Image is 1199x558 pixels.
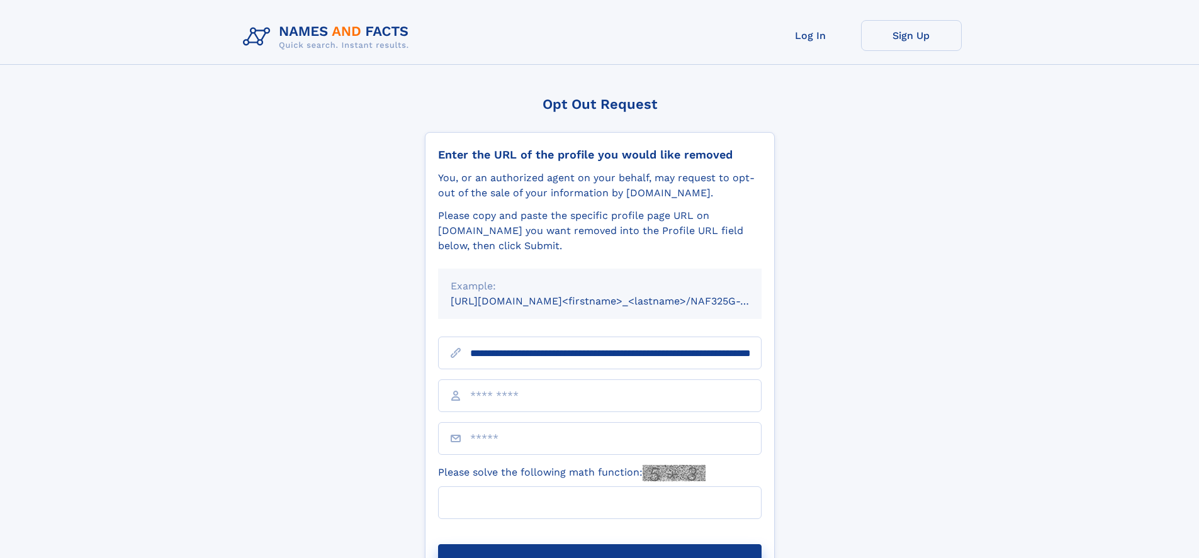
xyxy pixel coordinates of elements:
[438,465,706,481] label: Please solve the following math function:
[861,20,962,51] a: Sign Up
[238,20,419,54] img: Logo Names and Facts
[438,148,762,162] div: Enter the URL of the profile you would like removed
[451,295,785,307] small: [URL][DOMAIN_NAME]<firstname>_<lastname>/NAF325G-xxxxxxxx
[438,170,762,201] div: You, or an authorized agent on your behalf, may request to opt-out of the sale of your informatio...
[425,96,775,112] div: Opt Out Request
[438,208,762,254] div: Please copy and paste the specific profile page URL on [DOMAIN_NAME] you want removed into the Pr...
[760,20,861,51] a: Log In
[451,279,749,294] div: Example:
